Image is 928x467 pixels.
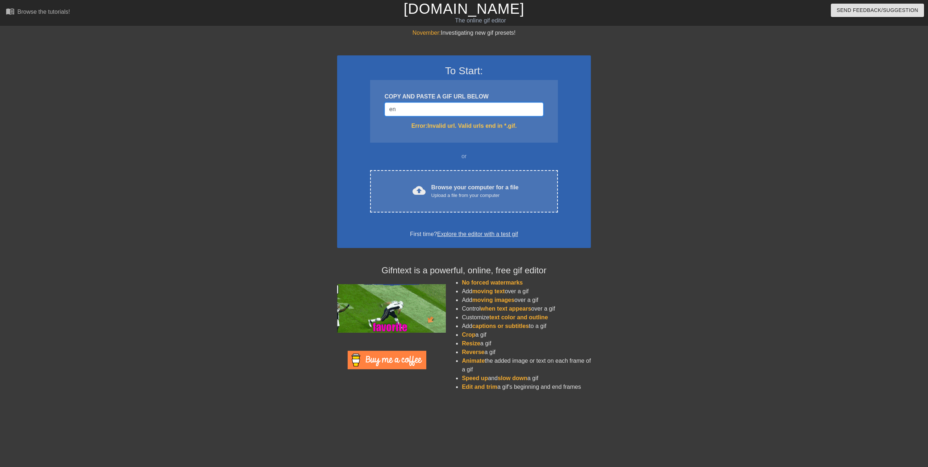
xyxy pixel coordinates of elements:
[337,284,446,333] img: football_small.gif
[831,4,924,17] button: Send Feedback/Suggestion
[489,314,548,320] span: text color and outline
[462,287,591,296] li: Add over a gif
[403,1,524,17] a: [DOMAIN_NAME]
[462,296,591,304] li: Add over a gif
[413,184,426,197] span: cloud_upload
[437,231,518,237] a: Explore the editor with a test gif
[462,339,591,348] li: a gif
[481,306,531,312] span: when text appears
[337,29,591,37] div: Investigating new gif presets!
[462,384,497,390] span: Edit and trim
[431,192,519,199] div: Upload a file from your computer
[462,313,591,322] li: Customize
[462,375,488,381] span: Speed up
[348,351,426,369] img: Buy Me A Coffee
[472,323,529,329] span: captions or subtitles
[462,332,475,338] span: Crop
[6,7,14,16] span: menu_book
[462,304,591,313] li: Control over a gif
[337,265,591,276] h4: Gifntext is a powerful, online, free gif editor
[462,357,591,374] li: the added image or text on each frame of a gif
[431,183,519,199] div: Browse your computer for a file
[472,297,514,303] span: moving images
[498,375,527,381] span: slow down
[347,230,581,239] div: First time?
[462,383,591,391] li: a gif's beginning and end frames
[347,65,581,77] h3: To Start:
[462,358,485,364] span: Animate
[462,279,523,286] span: No forced watermarks
[385,122,543,130] div: Error: Invalid url. Valid urls end in *.gif.
[356,152,572,161] div: or
[462,331,591,339] li: a gif
[462,340,480,346] span: Resize
[462,322,591,331] li: Add to a gif
[6,7,70,18] a: Browse the tutorials!
[462,349,484,355] span: Reverse
[462,374,591,383] li: and a gif
[472,288,505,294] span: moving text
[837,6,918,15] span: Send Feedback/Suggestion
[17,9,70,15] div: Browse the tutorials!
[385,102,543,116] input: Username
[462,348,591,357] li: a gif
[313,16,648,25] div: The online gif editor
[413,30,441,36] span: November:
[385,92,543,101] div: COPY AND PASTE A GIF URL BELOW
